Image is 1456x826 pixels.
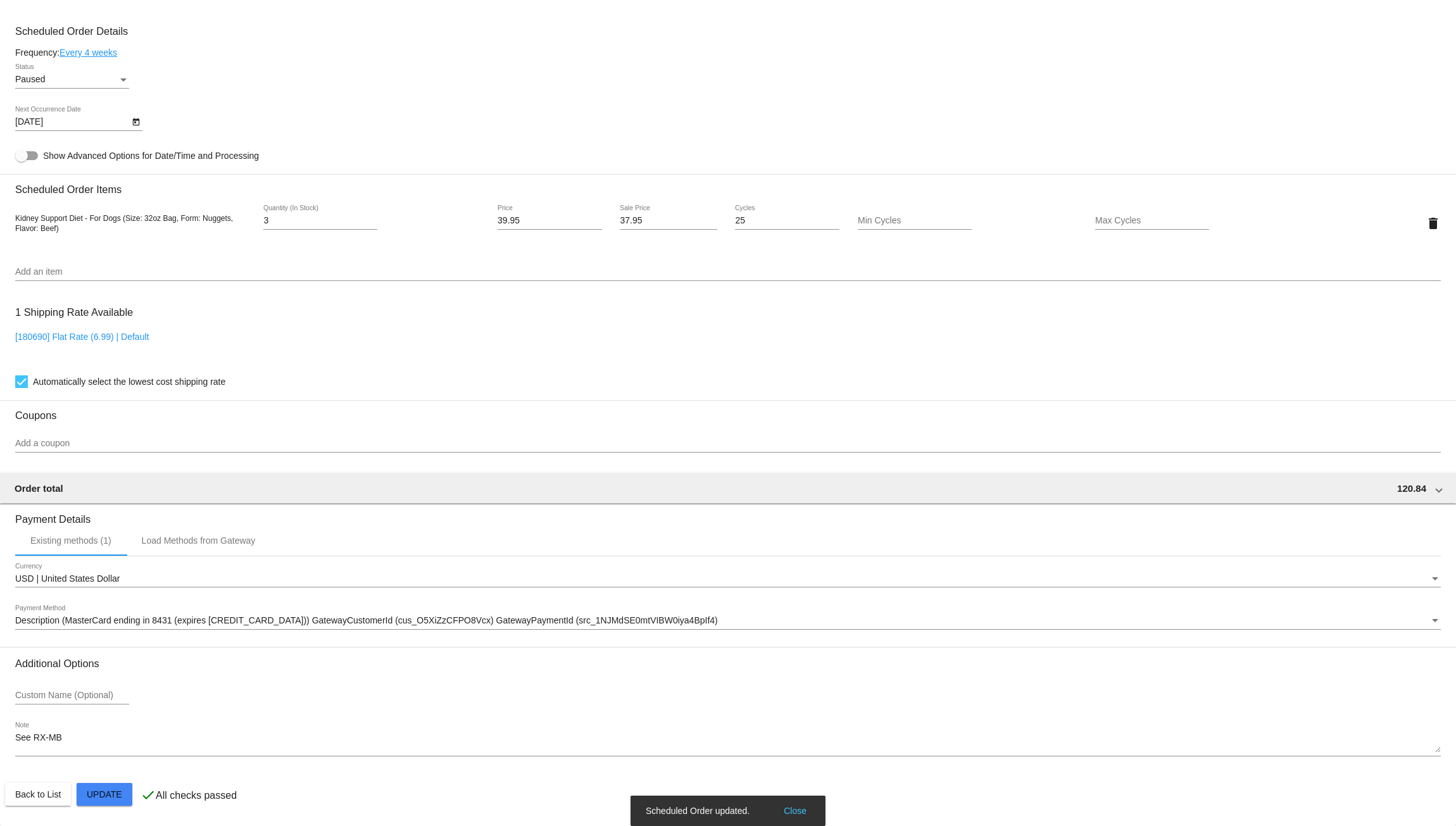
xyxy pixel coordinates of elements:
[15,267,1441,277] input: Add an item
[15,439,1441,449] input: Add a coupon
[15,483,63,494] span: Order total
[77,783,132,806] button: Update
[263,216,377,226] input: Quantity (In Stock)
[15,616,1441,626] mat-select: Payment Method
[498,216,602,226] input: Price
[1397,483,1426,494] span: 120.84
[646,804,810,817] simple-snack-bar: Scheduled Order updated.
[15,332,149,342] a: [180690] Flat Rate (6.99) | Default
[15,75,129,85] mat-select: Status
[1426,216,1441,231] mat-icon: delete
[15,504,1441,525] h3: Payment Details
[15,789,61,799] span: Back to List
[142,535,256,546] div: Load Methods from Gateway
[43,149,259,162] span: Show Advanced Options for Date/Time and Processing
[15,615,718,625] span: Description (MasterCard ending in 8431 (expires [CREDIT_CARD_DATA])) GatewayCustomerId (cus_O5XiZ...
[780,804,810,817] button: Close
[60,47,117,58] a: Every 4 weeks
[15,400,1441,422] h3: Coupons
[129,115,142,128] button: Open calendar
[15,658,1441,670] h3: Additional Options
[156,790,237,801] p: All checks passed
[15,174,1441,196] h3: Scheduled Order Items
[87,789,122,799] span: Update
[15,573,120,584] span: USD | United States Dollar
[15,299,133,326] h3: 1 Shipping Rate Available
[141,787,156,803] mat-icon: check
[15,74,45,84] span: Paused
[5,783,71,806] button: Back to List
[858,216,972,226] input: Min Cycles
[1095,216,1209,226] input: Max Cycles
[735,216,839,226] input: Cycles
[15,214,233,233] span: Kidney Support Diet - For Dogs (Size: 32oz Bag, Form: Nuggets, Flavor: Beef)
[15,574,1441,584] mat-select: Currency
[15,25,1441,37] h3: Scheduled Order Details
[15,691,129,701] input: Custom Name (Optional)
[30,535,111,546] div: Existing methods (1)
[15,47,1441,58] div: Frequency:
[620,216,717,226] input: Sale Price
[15,117,129,127] input: Next Occurrence Date
[33,374,225,389] span: Automatically select the lowest cost shipping rate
